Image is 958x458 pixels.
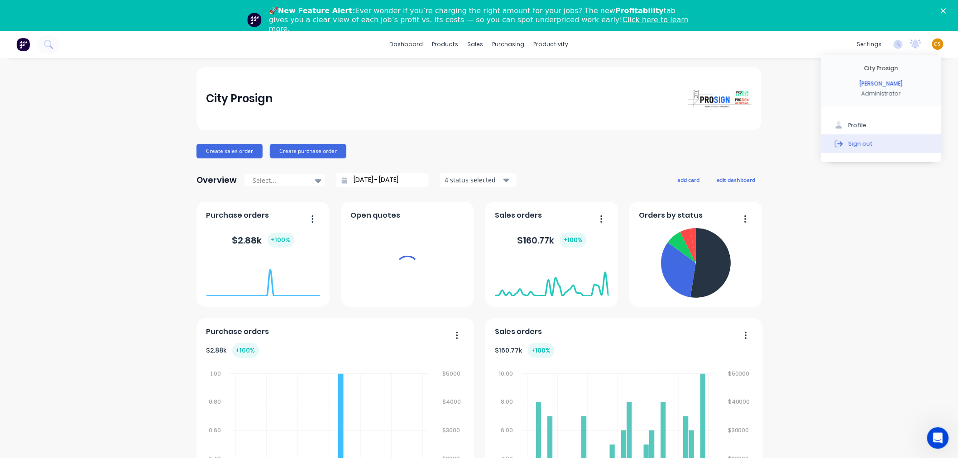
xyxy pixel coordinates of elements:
[269,6,696,33] div: 🚀 Ever wonder if you’re charging the right amount for your jobs? The new tab gives you a clear vi...
[927,427,949,449] iframe: Intercom live chat
[934,40,941,48] span: CS
[688,90,752,108] img: City Prosign
[445,175,502,185] div: 4 status selected
[206,343,259,358] div: $ 2.88k
[728,426,749,434] tspan: $30000
[821,116,941,134] button: Profile
[443,370,461,377] tspan: $5000
[270,144,346,158] button: Create purchase order
[499,370,513,377] tspan: 10.00
[728,370,750,377] tspan: $50000
[443,398,461,406] tspan: $4000
[206,90,273,108] div: City Prosign
[247,13,262,27] img: Profile image for Team
[848,140,873,148] div: Sign out
[941,8,950,14] div: Close
[440,173,517,187] button: 4 status selected
[463,38,488,51] div: sales
[196,171,237,189] div: Overview
[269,15,689,33] a: Click here to learn more.
[864,64,898,72] div: City Prosign
[278,6,355,15] b: New Feature Alert:
[528,343,555,358] div: + 100 %
[615,6,664,15] b: Profitability
[268,233,294,248] div: + 100 %
[848,122,867,130] div: Profile
[821,135,941,153] button: Sign out
[639,210,703,221] span: Orders by status
[853,38,886,51] div: settings
[196,144,263,158] button: Create sales order
[501,426,513,434] tspan: 6.00
[488,38,529,51] div: purchasing
[671,174,705,186] button: add card
[206,326,269,337] span: Purchase orders
[428,38,463,51] div: products
[208,426,220,434] tspan: 0.60
[206,210,269,221] span: Purchase orders
[210,370,220,377] tspan: 1.00
[495,343,555,358] div: $ 160.77k
[711,174,762,186] button: edit dashboard
[16,38,30,51] img: Factory
[728,398,750,406] tspan: $40000
[443,426,460,434] tspan: $3000
[501,398,513,406] tspan: 8.00
[208,398,220,406] tspan: 0.80
[529,38,573,51] div: productivity
[862,90,901,98] div: Administrator
[517,233,587,248] div: $ 160.77k
[860,80,903,88] div: [PERSON_NAME]
[385,38,428,51] a: dashboard
[495,210,542,221] span: Sales orders
[232,343,259,358] div: + 100 %
[560,233,587,248] div: + 100 %
[351,210,401,221] span: Open quotes
[232,233,294,248] div: $ 2.88k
